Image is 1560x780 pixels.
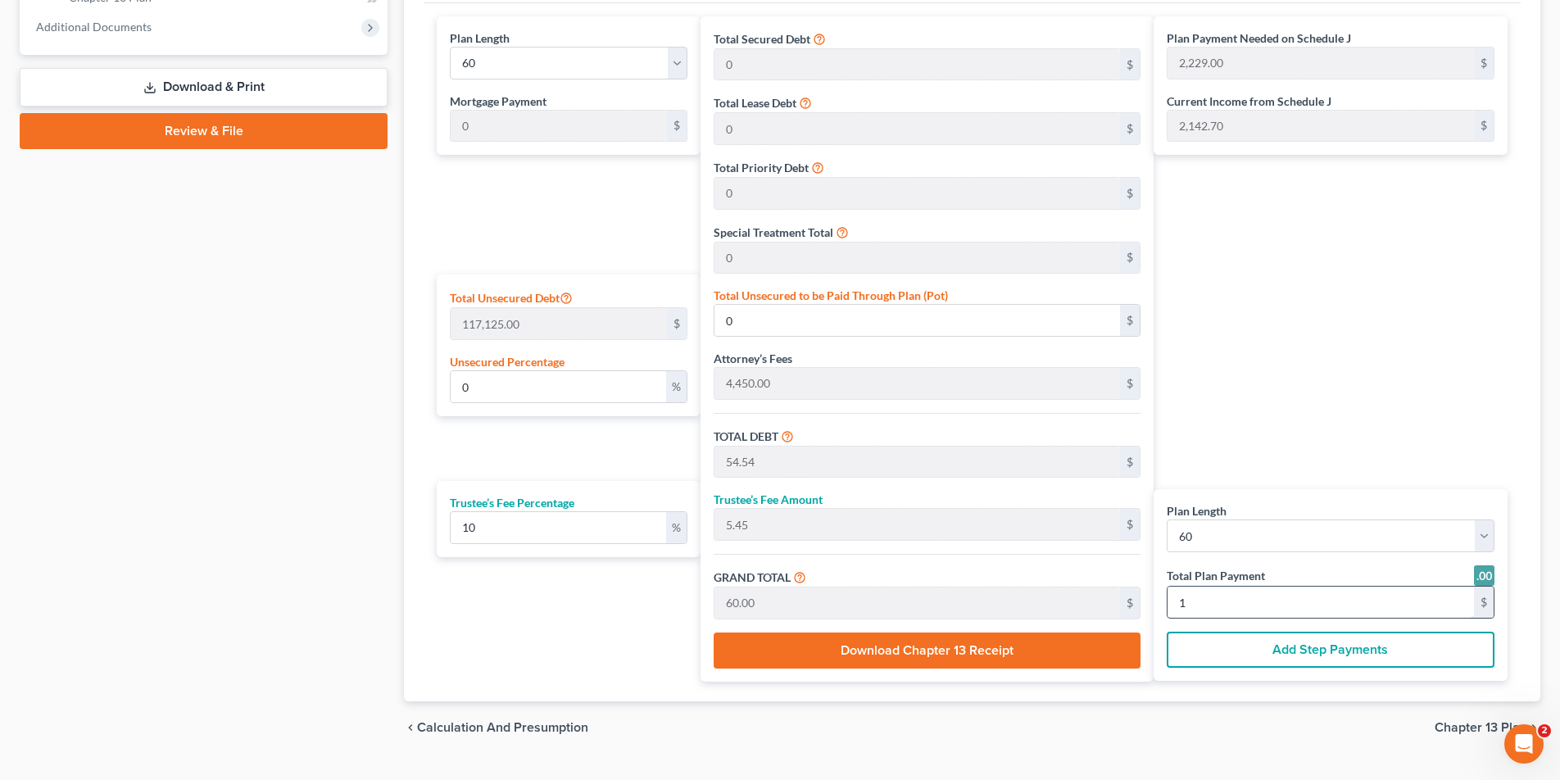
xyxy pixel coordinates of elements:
[714,587,1120,619] input: 0.00
[1167,93,1331,110] label: Current Income from Schedule J
[1120,305,1140,336] div: $
[714,49,1120,80] input: 0.00
[714,428,778,445] label: TOTAL DEBT
[20,113,388,149] a: Review & File
[714,287,948,304] label: Total Unsecured to be Paid Through Plan (Pot)
[451,512,666,543] input: 0.00
[1474,565,1494,586] a: Round to nearest dollar
[714,368,1120,399] input: 0.00
[417,721,588,734] span: Calculation and Presumption
[714,491,823,508] label: Trustee’s Fee Amount
[714,350,792,367] label: Attorney’s Fees
[714,30,810,48] label: Total Secured Debt
[667,308,687,339] div: $
[450,288,573,307] label: Total Unsecured Debt
[714,569,791,586] label: GRAND TOTAL
[20,68,388,107] a: Download & Print
[714,243,1120,274] input: 0.00
[1120,113,1140,144] div: $
[1167,567,1265,584] label: Total Plan Payment
[1435,721,1540,734] button: Chapter 13 Plan chevron_right
[1120,447,1140,478] div: $
[451,111,667,142] input: 0.00
[714,113,1120,144] input: 0.00
[714,447,1120,478] input: 0.00
[404,721,588,734] button: chevron_left Calculation and Presumption
[1167,29,1351,47] label: Plan Payment Needed on Schedule J
[1167,632,1494,668] button: Add Step Payments
[404,721,417,734] i: chevron_left
[450,93,546,110] label: Mortgage Payment
[450,494,574,511] label: Trustee’s Fee Percentage
[714,509,1120,540] input: 0.00
[1120,178,1140,209] div: $
[1527,721,1540,734] i: chevron_right
[450,353,565,370] label: Unsecured Percentage
[1120,243,1140,274] div: $
[714,305,1120,336] input: 0.00
[1168,587,1474,618] input: 0.00
[1168,111,1474,142] input: 0.00
[1120,368,1140,399] div: $
[1120,49,1140,80] div: $
[1474,48,1494,79] div: $
[714,224,833,241] label: Special Treatment Total
[1120,587,1140,619] div: $
[1168,48,1474,79] input: 0.00
[1435,721,1527,734] span: Chapter 13 Plan
[36,20,152,34] span: Additional Documents
[667,111,687,142] div: $
[1120,509,1140,540] div: $
[1538,724,1551,737] span: 2
[450,29,510,47] label: Plan Length
[1167,502,1227,519] label: Plan Length
[714,178,1120,209] input: 0.00
[714,633,1141,669] button: Download Chapter 13 Receipt
[1474,111,1494,142] div: $
[714,159,809,176] label: Total Priority Debt
[1504,724,1544,764] iframe: Intercom live chat
[714,94,796,111] label: Total Lease Debt
[1474,587,1494,618] div: $
[451,308,667,339] input: 0.00
[666,371,687,402] div: %
[451,371,666,402] input: 0.00
[666,512,687,543] div: %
